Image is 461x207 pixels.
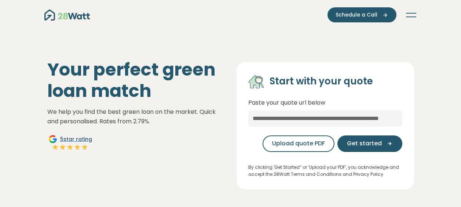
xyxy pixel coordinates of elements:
p: By clicking 'Get Started” or ‘Upload your PDF’, you acknowledge and accept the 28Watt Terms and C... [248,164,402,178]
img: Google [48,135,57,144]
img: 28Watt [44,10,90,21]
img: Full star [81,144,88,151]
a: Google5star ratingFull starFull starFull starFull starFull star [47,135,93,152]
span: Upload quote PDF [272,139,325,148]
button: Toggle navigation [405,11,417,19]
button: Upload quote PDF [263,135,334,152]
img: Full star [66,144,74,151]
img: Full star [52,144,59,151]
h1: Your perfect green loan match [47,59,225,101]
nav: Main navigation [44,7,417,22]
p: We help you find the best green loan on the market. Quick and personalised. Rates from 2.79%. [47,107,225,126]
span: Schedule a Call [336,11,377,19]
button: Schedule a Call [328,7,396,22]
p: Paste your quote url below [248,98,402,108]
img: Full star [59,144,66,151]
img: Full star [74,144,81,151]
button: Get started [337,135,402,152]
span: Get started [347,139,382,148]
span: 5 star rating [60,135,92,143]
h4: Start with your quote [270,75,373,88]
